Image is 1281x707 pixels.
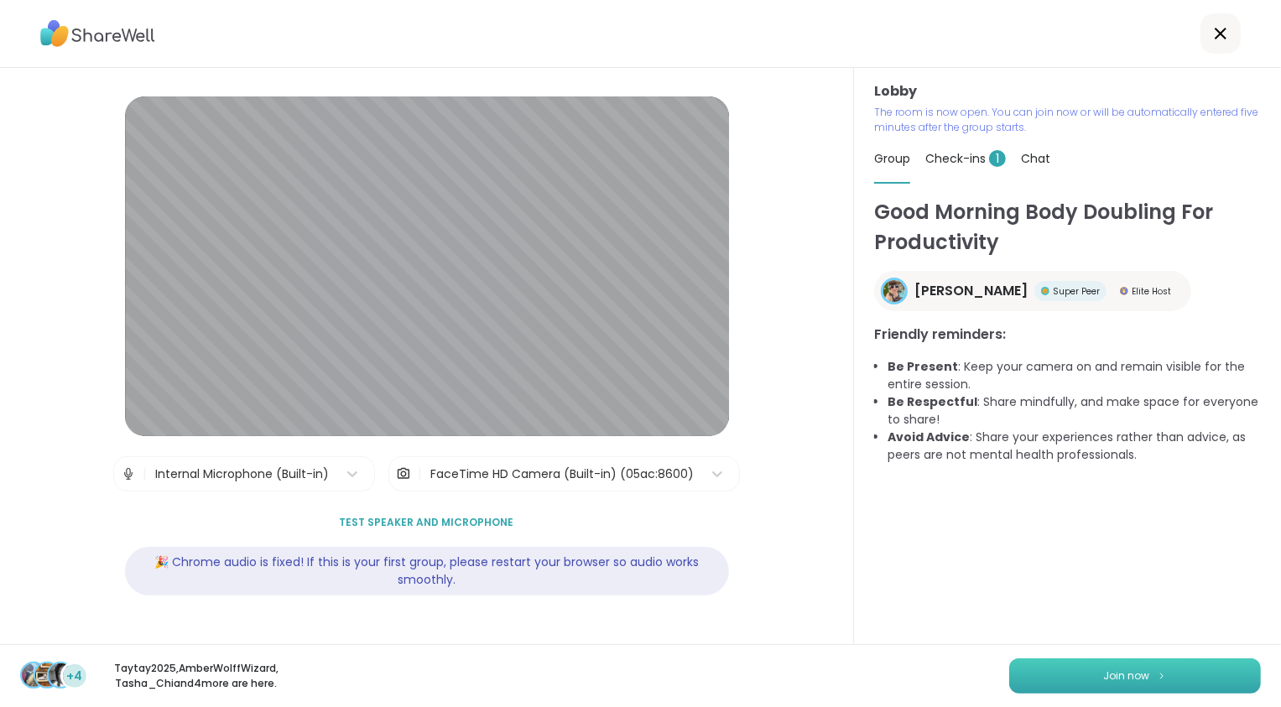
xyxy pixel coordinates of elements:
h3: Lobby [874,81,1261,101]
img: Super Peer [1041,287,1049,295]
img: Tasha_Chi [49,663,72,687]
b: Be Respectful [888,393,977,410]
li: : Share your experiences rather than advice, as peers are not mental health professionals. [888,429,1261,464]
img: Microphone [121,457,136,491]
img: Camera [396,457,411,491]
p: The room is now open. You can join now or will be automatically entered five minutes after the gr... [874,105,1261,135]
span: | [418,457,422,491]
button: Test speaker and microphone [333,505,521,540]
a: Adrienne_QueenOfTheDawn[PERSON_NAME]Super PeerSuper PeerElite HostElite Host [874,271,1191,311]
p: Taytay2025 , AmberWolffWizard , Tasha_Chi and 4 more are here. [102,661,290,691]
span: Super Peer [1053,285,1100,298]
img: ShareWell Logomark [1157,671,1167,680]
span: Test speaker and microphone [340,515,514,530]
div: 🎉 Chrome audio is fixed! If this is your first group, please restart your browser so audio works ... [125,547,729,595]
img: ShareWell Logo [40,14,155,53]
span: Check-ins [925,150,1006,167]
span: +4 [67,668,83,685]
span: | [143,457,147,491]
li: : Share mindfully, and make space for everyone to share! [888,393,1261,429]
b: Be Present [888,358,958,375]
img: Elite Host [1120,287,1128,295]
li: : Keep your camera on and remain visible for the entire session. [888,358,1261,393]
div: Internal Microphone (Built-in) [155,465,329,483]
h1: Good Morning Body Doubling For Productivity [874,197,1261,257]
h3: Friendly reminders: [874,325,1261,345]
img: Adrienne_QueenOfTheDawn [883,280,905,302]
button: Join now [1009,658,1261,694]
span: Elite Host [1132,285,1171,298]
span: Group [874,150,910,167]
span: Join now [1104,668,1150,684]
span: Chat [1021,150,1050,167]
span: [PERSON_NAME] [914,281,1028,301]
div: FaceTime HD Camera (Built-in) (05ac:8600) [430,465,694,483]
b: Avoid Advice [888,429,970,445]
img: Taytay2025 [22,663,45,687]
img: AmberWolffWizard [35,663,59,687]
span: 1 [989,150,1006,167]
